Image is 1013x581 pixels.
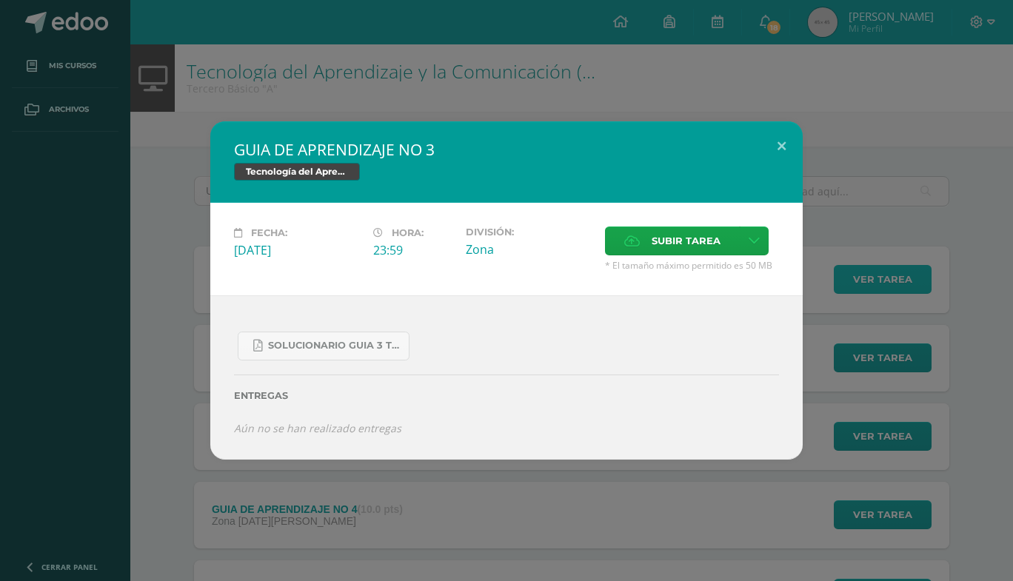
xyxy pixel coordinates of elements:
[373,242,454,258] div: 23:59
[392,227,424,238] span: Hora:
[652,227,721,255] span: Subir tarea
[251,227,287,238] span: Fecha:
[760,121,803,172] button: Close (Esc)
[466,241,593,258] div: Zona
[234,139,779,160] h2: GUIA DE APRENDIZAJE NO 3
[234,163,360,181] span: Tecnología del Aprendizaje y la Comunicación (TIC)
[234,390,779,401] label: Entregas
[238,332,409,360] a: SOLUCIONARIO GUIA 3 TKINTER PYTHON III BASICO PROBLEMAS INTERMEDIOS.pdf
[605,259,779,272] span: * El tamaño máximo permitido es 50 MB
[466,226,593,238] label: División:
[268,340,401,352] span: SOLUCIONARIO GUIA 3 TKINTER PYTHON III BASICO PROBLEMAS INTERMEDIOS.pdf
[234,242,361,258] div: [DATE]
[234,421,401,435] i: Aún no se han realizado entregas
